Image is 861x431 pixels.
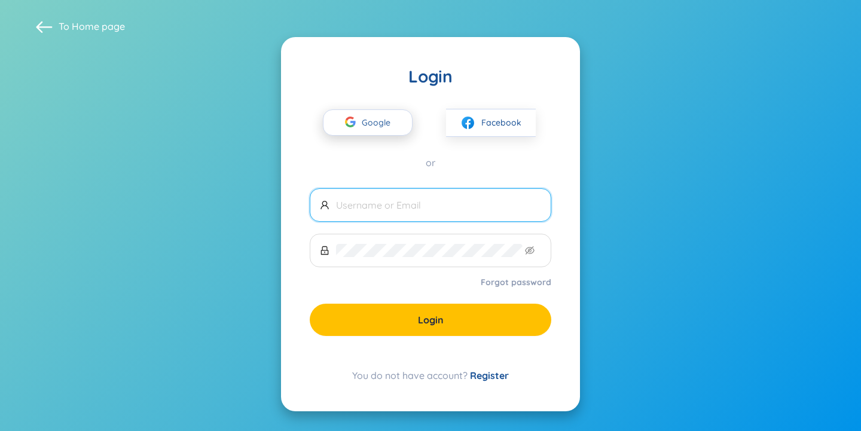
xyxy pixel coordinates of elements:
[310,304,551,336] button: Login
[418,313,444,326] span: Login
[362,110,396,135] span: Google
[481,276,551,288] a: Forgot password
[336,198,541,212] input: Username or Email
[525,246,535,255] span: eye-invisible
[481,116,521,129] span: Facebook
[470,369,509,381] a: Register
[59,20,125,33] span: To
[72,20,125,32] a: Home page
[310,156,551,169] div: or
[446,109,536,137] button: facebookFacebook
[460,115,475,130] img: facebook
[323,109,413,136] button: Google
[320,200,329,210] span: user
[310,66,551,87] div: Login
[310,368,551,383] div: You do not have account?
[320,246,329,255] span: lock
